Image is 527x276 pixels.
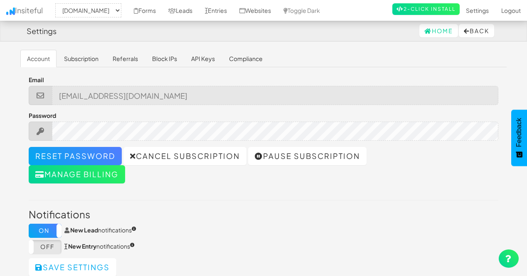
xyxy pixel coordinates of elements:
a: Reset password [29,147,122,165]
label: Password [29,111,56,120]
a: Pause subscription [248,147,367,165]
a: Cancel subscription [123,147,246,165]
label: Email [29,76,44,84]
a: 2-Click Install [392,3,460,15]
span: notifications [64,242,135,250]
button: Feedback - Show survey [511,110,527,166]
button: Manage billing [29,165,125,183]
h3: Notifications [29,209,498,220]
button: Back [459,24,494,37]
strong: New Lead [70,226,98,234]
a: Home [419,24,458,37]
strong: New Entry [68,242,96,250]
a: Subscription [57,50,105,67]
input: john@doe.com [52,86,499,105]
img: icon.png [6,7,15,15]
span: notifications [64,226,136,234]
h4: Settings [27,27,57,35]
a: Referrals [106,50,145,67]
a: Block IPs [145,50,184,67]
label: On [29,224,62,238]
a: Account [20,50,57,67]
a: API Keys [185,50,222,67]
span: Feedback [515,118,523,147]
label: Off [29,240,62,254]
a: Compliance [222,50,269,67]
